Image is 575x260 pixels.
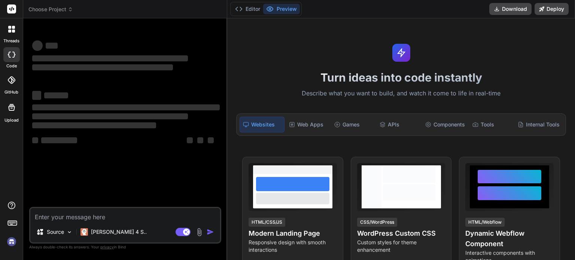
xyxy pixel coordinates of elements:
p: Responsive design with smooth interactions [249,239,337,254]
span: ‌ [32,104,220,110]
img: Claude 4 Sonnet [80,228,88,236]
span: ‌ [32,113,188,119]
span: ‌ [32,40,43,51]
span: ‌ [32,137,38,143]
img: icon [207,228,214,236]
div: Tools [469,117,513,132]
label: threads [3,38,19,44]
span: ‌ [187,137,193,143]
span: Choose Project [28,6,73,13]
div: CSS/WordPress [357,218,397,227]
button: Deploy [535,3,569,15]
span: ‌ [208,137,214,143]
span: privacy [100,245,114,249]
span: ‌ [32,64,173,70]
div: Web Apps [286,117,330,132]
img: Pick Models [66,229,73,235]
div: APIs [377,117,420,132]
div: Games [331,117,375,132]
span: ‌ [32,55,188,61]
div: Components [422,117,468,132]
h4: WordPress Custom CSS [357,228,445,239]
label: GitHub [4,89,18,95]
span: ‌ [197,137,203,143]
p: Describe what you want to build, and watch it come to life in real-time [232,89,571,98]
span: ‌ [44,92,68,98]
span: ‌ [46,43,58,49]
p: [PERSON_NAME] 4 S.. [91,228,147,236]
p: Always double-check its answers. Your in Bind [29,244,221,251]
p: Source [47,228,64,236]
span: ‌ [32,91,41,100]
span: ‌ [41,137,77,143]
img: attachment [195,228,204,236]
div: Websites [240,117,284,132]
label: Upload [4,117,19,123]
div: Internal Tools [515,117,563,132]
label: code [6,63,17,69]
img: signin [5,235,18,248]
h4: Dynamic Webflow Component [465,228,554,249]
span: ‌ [32,122,156,128]
button: Download [489,3,532,15]
p: Custom styles for theme enhancement [357,239,445,254]
h4: Modern Landing Page [249,228,337,239]
h1: Turn ideas into code instantly [232,71,571,84]
button: Editor [232,4,263,14]
button: Preview [263,4,300,14]
div: HTML/Webflow [465,218,505,227]
div: HTML/CSS/JS [249,218,285,227]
